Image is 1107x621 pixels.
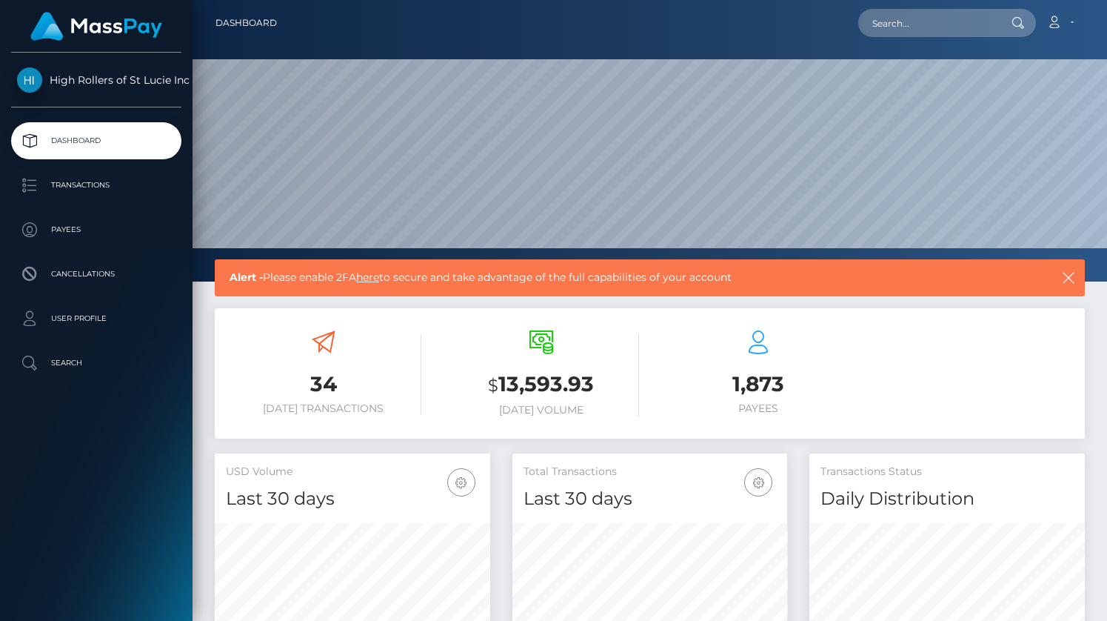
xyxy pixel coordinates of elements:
p: Transactions [17,174,175,196]
h6: [DATE] Volume [444,404,639,416]
h6: [DATE] Transactions [226,402,421,415]
h5: USD Volume [226,465,479,479]
h4: Last 30 days [226,486,479,512]
a: Cancellations [11,256,181,293]
h3: 34 [226,370,421,399]
img: High Rollers of St Lucie Inc [17,67,42,93]
a: here [356,270,379,284]
span: Please enable 2FA to secure and take advantage of the full capabilities of your account [230,270,977,285]
a: User Profile [11,300,181,337]
h6: Payees [661,402,857,415]
h4: Last 30 days [524,486,777,512]
a: Search [11,345,181,382]
small: $ [488,375,498,396]
h3: 1,873 [661,370,857,399]
h5: Transactions Status [820,465,1074,479]
a: Payees [11,211,181,248]
p: Search [17,352,175,374]
img: MassPay Logo [30,12,162,41]
h3: 13,593.93 [444,370,639,400]
h5: Total Transactions [524,465,777,479]
p: User Profile [17,308,175,330]
p: Dashboard [17,130,175,152]
span: High Rollers of St Lucie Inc [11,73,181,87]
a: Transactions [11,167,181,204]
p: Payees [17,219,175,241]
a: Dashboard [11,122,181,159]
b: Alert - [230,270,263,284]
h4: Daily Distribution [820,486,1074,512]
input: Search... [858,9,997,37]
p: Cancellations [17,263,175,285]
a: Dashboard [215,7,277,39]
